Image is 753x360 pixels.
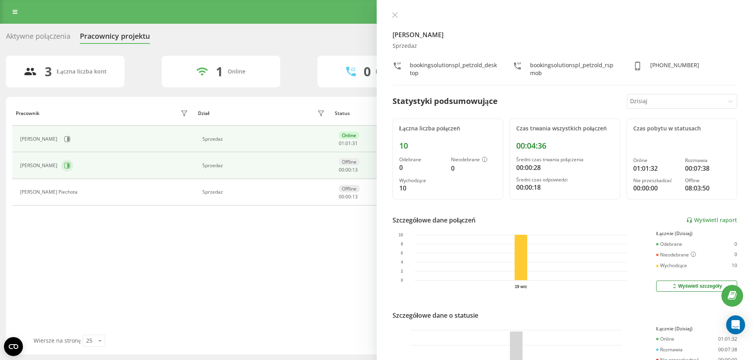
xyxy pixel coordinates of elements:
div: 00:07:38 [718,347,737,352]
div: 00:07:38 [685,164,730,173]
div: Sprzedaz [202,189,327,195]
div: 10 [732,263,737,268]
text: 10 [398,233,403,237]
div: 0 [364,64,371,79]
div: Nie przeszkadzać [633,178,679,183]
div: Pracownicy projektu [80,32,150,44]
span: 00 [339,193,344,200]
div: 00:00:00 [633,183,679,193]
div: Sprzedaz [393,43,738,49]
div: Odebrane [399,157,445,162]
div: Odebrane [656,241,682,247]
span: 00 [339,166,344,173]
span: 13 [352,193,358,200]
div: Rozmawia [685,158,730,163]
div: 0 [734,252,737,258]
a: Wyświetl raport [686,217,737,224]
div: 3 [45,64,52,79]
button: Open CMP widget [4,337,23,356]
div: Czas pobytu w statusach [633,125,730,132]
span: Wiersze na stronę [34,337,81,344]
div: Średni czas odpowiedzi [516,177,613,183]
div: 25 [86,337,92,345]
div: 00:04:36 [516,141,613,151]
div: Czas trwania wszystkich połączeń [516,125,613,132]
text: 6 [400,251,403,255]
div: [PERSON_NAME] [20,136,59,142]
div: 10 [399,141,496,151]
div: Nieodebrane [656,252,696,258]
div: Łącznie (Dzisiaj) [656,326,737,332]
div: Łączna liczba kont [57,68,106,75]
div: [PERSON_NAME] [20,163,59,168]
div: bookingsolutionspl_petzold_rspmob [530,61,617,77]
div: 01:01:32 [633,164,679,173]
div: 0 [451,164,496,173]
div: Offline [339,185,360,192]
text: 4 [400,260,403,264]
div: Rozmawiają [376,68,407,75]
div: Dział [198,111,209,116]
div: 00:00:18 [516,183,613,192]
text: 19 wrz [515,285,527,289]
h4: [PERSON_NAME] [393,30,738,40]
div: Open Intercom Messenger [726,315,745,334]
span: 31 [352,140,358,147]
div: [PERSON_NAME] Piechota [20,189,79,195]
div: 01:01:32 [718,336,737,342]
div: : : [339,141,358,146]
div: Offline [339,158,360,166]
div: Wychodzące [656,263,687,268]
div: Aktywne połączenia [6,32,70,44]
div: Online [339,132,359,139]
div: Online [228,68,245,75]
div: Szczegółowe dane połączeń [393,215,476,225]
div: : : [339,167,358,173]
div: Online [656,336,674,342]
div: 08:03:50 [685,183,730,193]
div: Statystyki podsumowujące [393,95,498,107]
div: Łącznie (Dzisiaj) [656,231,737,236]
div: 10 [399,183,445,193]
div: Pracownik [16,111,40,116]
div: Nieodebrane [451,157,496,163]
span: 00 [345,193,351,200]
div: Status [335,111,350,116]
div: 00:00:28 [516,163,613,172]
div: Offline [685,178,730,183]
div: Rozmawia [656,347,683,352]
button: Wyświetl szczegóły [656,281,737,292]
div: Wychodzące [399,178,445,183]
div: [PHONE_NUMBER] [650,61,699,77]
span: 00 [345,166,351,173]
div: Sprzedaz [202,136,327,142]
div: Sprzedaz [202,163,327,168]
div: Średni czas trwania połączenia [516,157,613,162]
div: Szczegółowe dane o statusie [393,311,478,320]
div: 1 [216,64,223,79]
span: 13 [352,166,358,173]
text: 0 [400,278,403,283]
div: bookingsolutionspl_petzold_desktop [410,61,497,77]
text: 2 [400,269,403,273]
div: Łączna liczba połączeń [399,125,496,132]
span: 01 [345,140,351,147]
span: 01 [339,140,344,147]
div: 0 [734,241,737,247]
text: 8 [400,242,403,246]
div: 0 [399,163,445,172]
div: Wyświetl szczegóły [671,283,722,289]
div: Online [633,158,679,163]
div: : : [339,194,358,200]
